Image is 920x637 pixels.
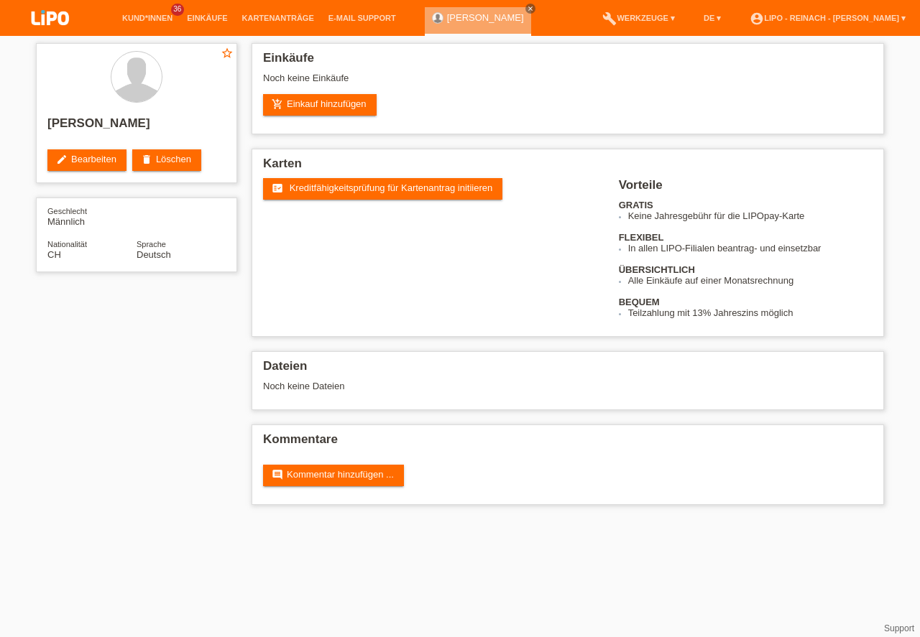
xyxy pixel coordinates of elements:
a: E-Mail Support [321,14,403,22]
a: add_shopping_cartEinkauf hinzufügen [263,94,377,116]
li: Teilzahlung mit 13% Jahreszins möglich [628,307,873,318]
i: comment [272,469,283,480]
h2: Kommentare [263,432,873,454]
li: In allen LIPO-Filialen beantrag- und einsetzbar [628,243,873,254]
b: BEQUEM [619,297,660,307]
a: account_circleLIPO - Reinach - [PERSON_NAME] ▾ [742,14,913,22]
a: fact_check Kreditfähigkeitsprüfung für Kartenantrag initiieren [263,178,502,200]
a: deleteLöschen [132,149,201,171]
b: GRATIS [619,200,653,210]
a: Kartenanträge [235,14,321,22]
a: LIPO pay [14,29,86,40]
i: build [602,11,617,26]
a: Support [884,623,914,633]
a: close [525,4,535,14]
i: star_border [221,47,234,60]
span: Geschlecht [47,207,87,215]
a: DE ▾ [696,14,728,22]
a: star_border [221,47,234,62]
span: 36 [171,4,184,16]
div: Noch keine Einkäufe [263,73,873,94]
span: Kreditfähigkeitsprüfung für Kartenantrag initiieren [290,182,493,193]
span: Sprache [137,240,166,248]
h2: [PERSON_NAME] [47,116,226,138]
a: commentKommentar hinzufügen ... [263,465,404,486]
span: Schweiz [47,249,61,260]
i: close [527,5,534,12]
i: delete [141,154,152,165]
h2: Karten [263,157,873,178]
h2: Dateien [263,359,873,381]
a: [PERSON_NAME] [447,12,524,23]
a: editBearbeiten [47,149,126,171]
i: account_circle [750,11,764,26]
h2: Einkäufe [263,51,873,73]
a: buildWerkzeuge ▾ [595,14,682,22]
div: Männlich [47,205,137,227]
a: Kund*innen [115,14,180,22]
div: Noch keine Dateien [263,381,702,391]
b: ÜBERSICHTLICH [619,264,695,275]
li: Alle Einkäufe auf einer Monatsrechnung [628,275,873,286]
h2: Vorteile [619,178,873,200]
a: Einkäufe [180,14,234,22]
i: add_shopping_cart [272,98,283,110]
b: FLEXIBEL [619,232,664,243]
i: edit [56,154,68,165]
span: Deutsch [137,249,171,260]
span: Nationalität [47,240,87,248]
li: Keine Jahresgebühr für die LIPOpay-Karte [628,210,873,221]
i: fact_check [272,182,283,194]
